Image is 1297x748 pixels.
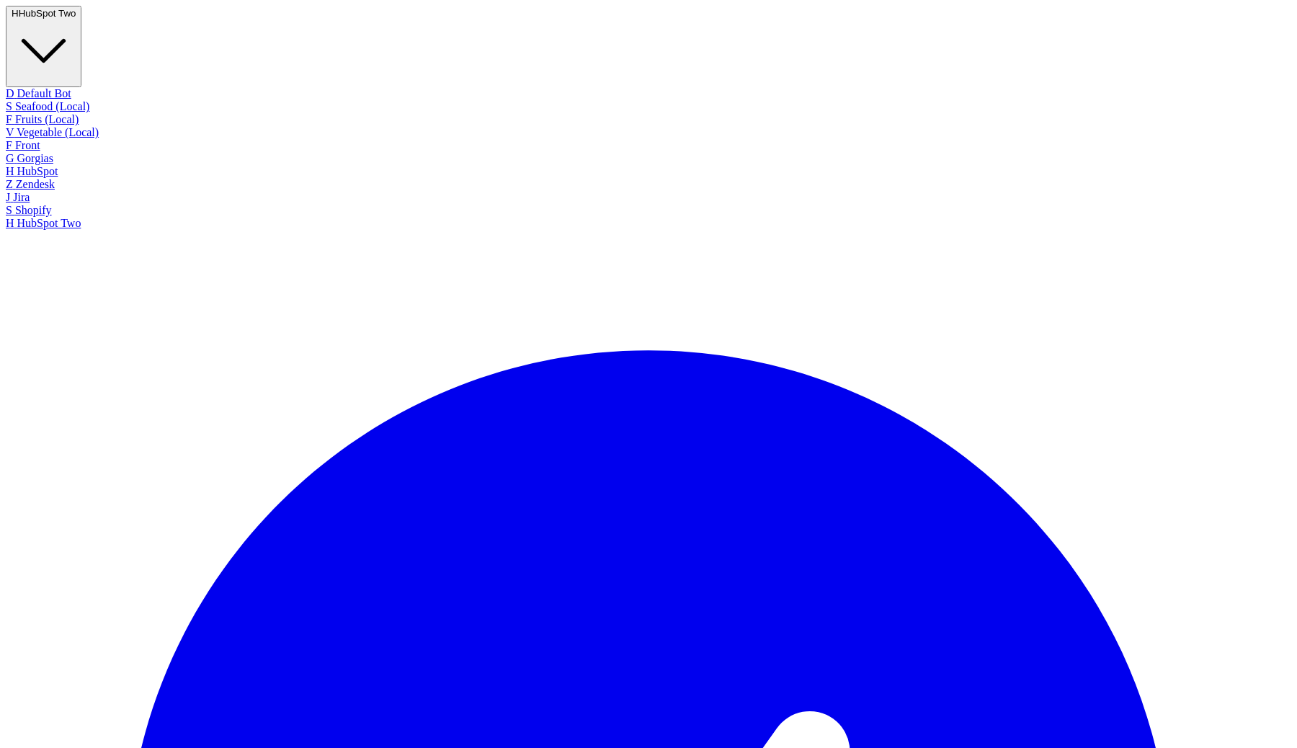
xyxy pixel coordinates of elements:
[6,165,1291,178] div: HubSpot
[6,126,14,138] span: V
[19,8,76,19] span: HubSpot Two
[6,100,12,112] span: S
[6,178,1291,191] div: Zendesk
[6,217,1291,230] div: HubSpot Two
[6,191,10,203] span: J
[6,139,1291,152] div: Front
[6,126,1291,139] div: Vegetable (Local)
[6,152,1291,165] div: Gorgias
[6,100,1291,113] div: Seafood (Local)
[12,8,19,19] span: H
[6,152,14,164] span: G
[6,204,1291,217] div: Shopify
[6,204,12,216] span: S
[6,191,1291,204] div: Jira
[6,6,81,87] button: HHubSpot Two
[6,165,14,177] span: H
[6,113,12,125] span: F
[6,87,14,99] span: D
[6,217,14,229] span: H
[6,113,1291,126] div: Fruits (Local)
[6,87,1291,100] div: Default Bot
[6,139,12,151] span: F
[6,178,13,190] span: Z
